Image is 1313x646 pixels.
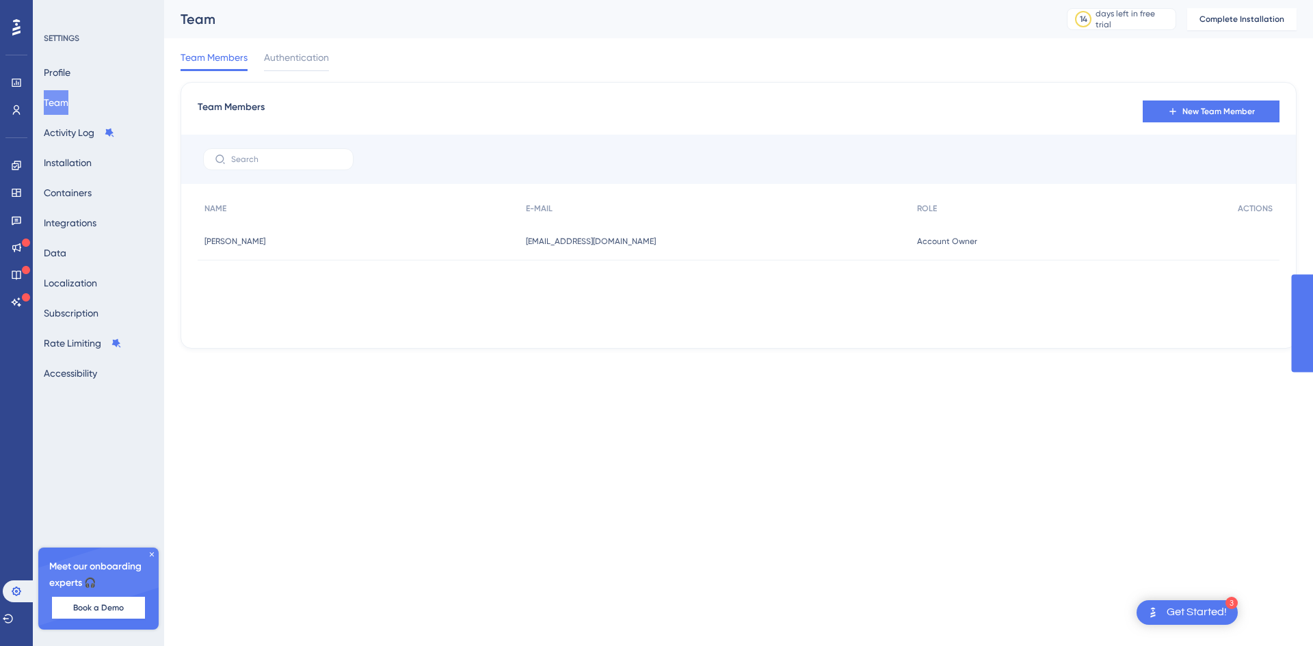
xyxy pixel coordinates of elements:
[44,120,115,145] button: Activity Log
[44,90,68,115] button: Team
[1182,106,1255,117] span: New Team Member
[1225,597,1238,609] div: 3
[1137,600,1238,625] div: Open Get Started! checklist, remaining modules: 3
[44,60,70,85] button: Profile
[526,203,553,214] span: E-MAIL
[1145,604,1161,621] img: launcher-image-alternative-text
[204,203,226,214] span: NAME
[181,10,1033,29] div: Team
[49,558,148,591] span: Meet our onboarding experts 🎧
[44,331,122,355] button: Rate Limiting
[917,203,937,214] span: ROLE
[1167,605,1227,620] div: Get Started!
[44,241,66,265] button: Data
[73,602,124,613] span: Book a Demo
[44,150,92,175] button: Installation
[181,49,248,66] span: Team Members
[198,99,265,124] span: Team Members
[44,33,155,44] div: SETTINGS
[526,236,656,247] span: [EMAIL_ADDRESS][DOMAIN_NAME]
[204,236,265,247] span: [PERSON_NAME]
[917,236,977,247] span: Account Owner
[1199,14,1284,25] span: Complete Installation
[1238,203,1273,214] span: ACTIONS
[1096,8,1171,30] div: days left in free trial
[1080,14,1087,25] div: 14
[264,49,329,66] span: Authentication
[231,154,342,164] input: Search
[44,361,97,386] button: Accessibility
[52,597,145,619] button: Book a Demo
[44,180,92,205] button: Containers
[44,211,96,235] button: Integrations
[44,271,97,295] button: Localization
[44,301,98,325] button: Subscription
[1187,8,1297,30] button: Complete Installation
[1143,100,1279,122] button: New Team Member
